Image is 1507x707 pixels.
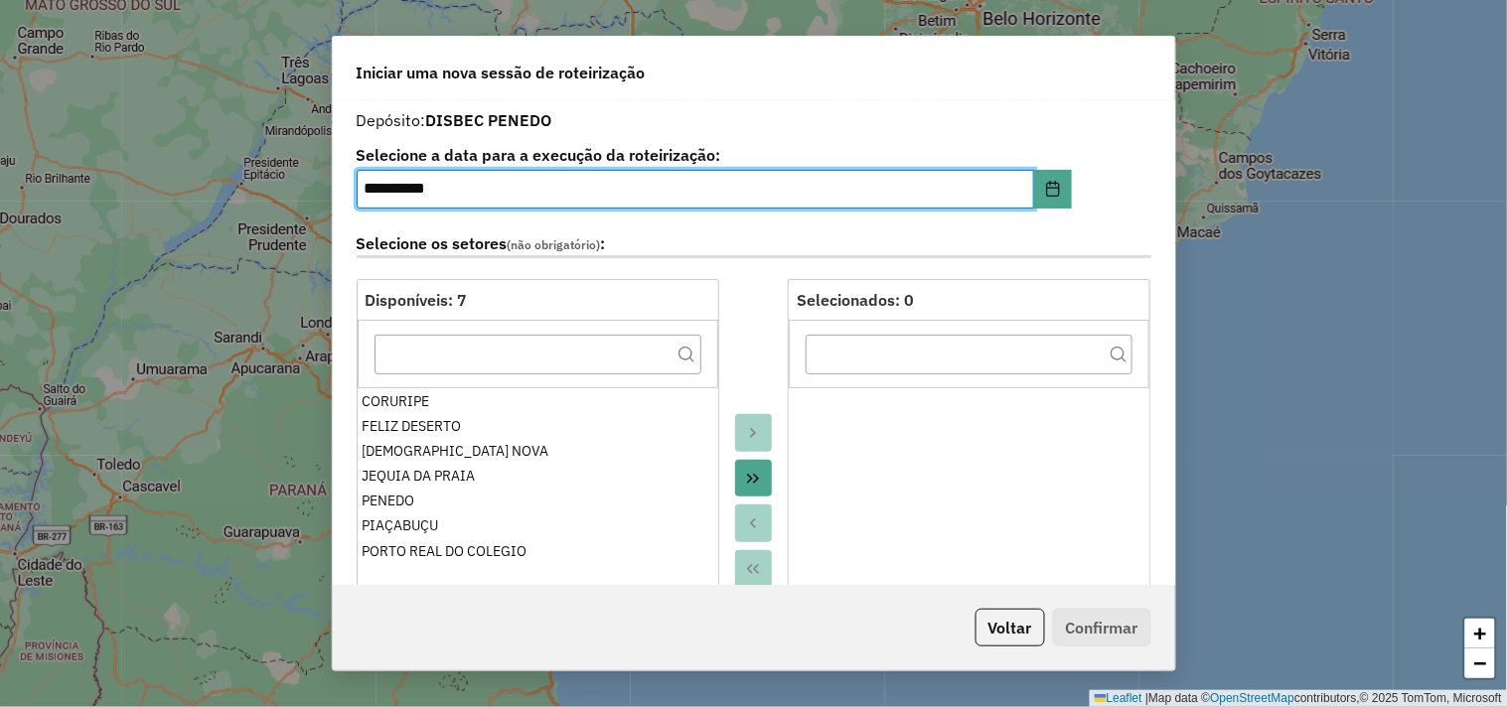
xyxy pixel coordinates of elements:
div: Map data © contributors,© 2025 TomTom, Microsoft [1090,690,1507,707]
button: Move All to Target [735,460,773,497]
div: FELIZ DESERTO [362,416,712,437]
span: − [1474,650,1487,675]
label: Selecione a data para a execução da roteirização: [357,143,1072,167]
strong: DISBEC PENEDO [426,110,552,130]
button: Choose Date [1034,170,1072,210]
span: + [1474,621,1487,645]
a: OpenStreetMap [1211,691,1295,705]
a: Zoom in [1465,619,1495,648]
div: PIAÇABUÇU [362,515,712,536]
div: [DEMOGRAPHIC_DATA] NOVA [362,441,712,462]
button: Voltar [976,609,1045,646]
div: PORTO REAL DO COLEGIO [362,541,712,562]
label: Selecione os setores : [357,231,1151,258]
a: Leaflet [1095,691,1142,705]
span: (não obrigatório) [508,237,601,252]
div: Disponíveis: 7 [366,288,710,312]
div: Selecionados: 0 [797,288,1141,312]
span: | [1145,691,1148,705]
div: CORURIPE [362,391,712,412]
span: Iniciar uma nova sessão de roteirização [357,61,646,84]
div: PENEDO [362,491,712,511]
div: JEQUIA DA PRAIA [362,466,712,487]
a: Zoom out [1465,648,1495,678]
div: Depósito: [357,108,1151,132]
